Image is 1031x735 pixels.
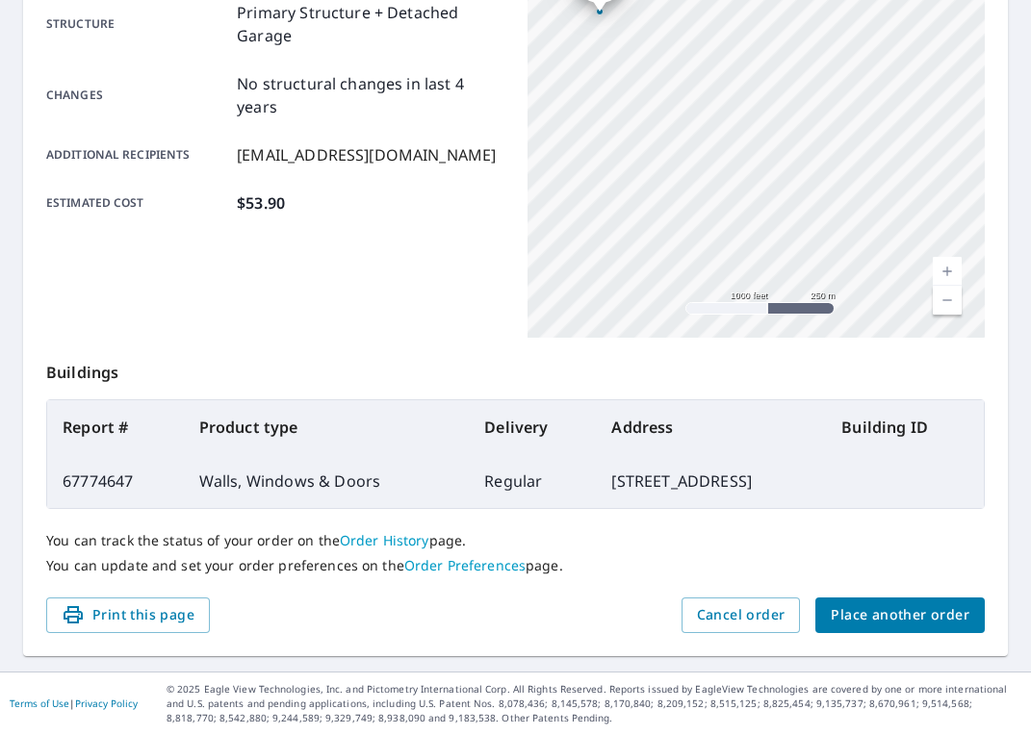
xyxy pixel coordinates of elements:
th: Address [596,400,826,454]
span: Place another order [831,603,969,627]
p: You can update and set your order preferences on the page. [46,557,985,574]
button: Print this page [46,597,210,633]
p: $53.90 [237,191,285,215]
p: No structural changes in last 4 years [237,72,503,118]
a: Order Preferences [404,556,526,574]
p: Structure [46,1,229,47]
p: © 2025 Eagle View Technologies, Inc. and Pictometry International Corp. All Rights Reserved. Repo... [167,682,1021,725]
p: Estimated cost [46,191,229,215]
p: You can track the status of your order on the page. [46,532,985,549]
span: Cancel order [697,603,786,627]
td: 67774647 [47,454,184,508]
button: Place another order [815,597,985,633]
p: Additional recipients [46,143,229,166]
td: Regular [469,454,596,508]
button: Cancel order [682,597,801,633]
p: Primary Structure + Detached Garage [237,1,503,47]
a: Terms of Use [10,697,69,710]
p: Changes [46,72,229,118]
a: Order History [340,531,429,549]
td: Walls, Windows & Doors [184,454,470,508]
p: [EMAIL_ADDRESS][DOMAIN_NAME] [237,143,496,166]
th: Delivery [469,400,596,454]
a: Privacy Policy [75,697,138,710]
th: Building ID [826,400,984,454]
p: | [10,697,138,709]
a: Current Level 15, Zoom Out [933,286,962,315]
a: Current Level 15, Zoom In [933,257,962,286]
td: [STREET_ADDRESS] [596,454,826,508]
span: Print this page [62,603,194,627]
th: Report # [47,400,184,454]
th: Product type [184,400,470,454]
p: Buildings [46,338,985,399]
